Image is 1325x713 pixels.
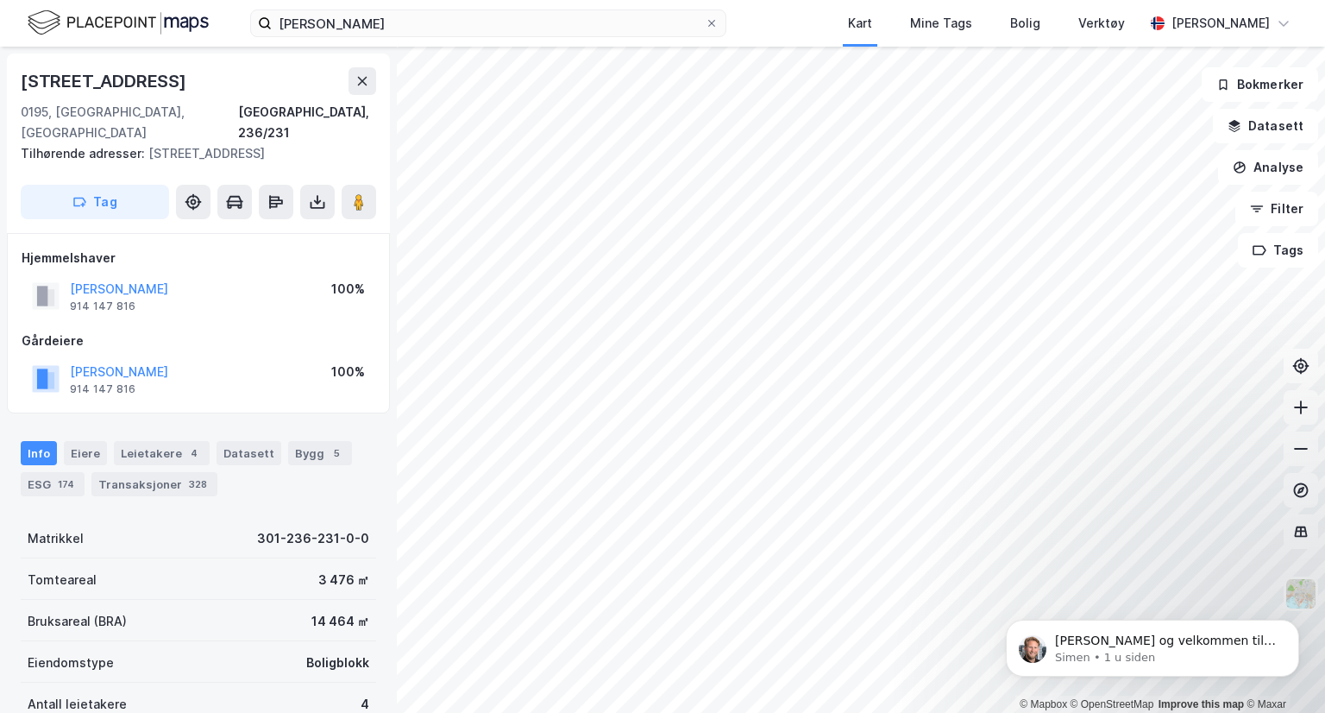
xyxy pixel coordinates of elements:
[70,300,135,313] div: 914 147 816
[1284,577,1317,610] img: Z
[21,67,190,95] div: [STREET_ADDRESS]
[318,570,369,590] div: 3 476 ㎡
[22,248,375,268] div: Hjemmelshaver
[1171,13,1270,34] div: [PERSON_NAME]
[306,653,369,673] div: Boligblokk
[328,445,345,462] div: 5
[28,570,97,590] div: Tomteareal
[311,611,369,632] div: 14 464 ㎡
[1078,13,1125,34] div: Verktøy
[185,476,210,493] div: 328
[91,472,217,496] div: Transaksjoner
[28,611,127,632] div: Bruksareal (BRA)
[980,584,1325,704] iframe: Intercom notifications melding
[272,10,705,36] input: Søk på adresse, matrikkel, gårdeiere, leietakere eller personer
[1218,150,1318,185] button: Analyse
[1235,192,1318,226] button: Filter
[238,102,376,143] div: [GEOGRAPHIC_DATA], 236/231
[1020,698,1067,710] a: Mapbox
[331,362,365,382] div: 100%
[70,382,135,396] div: 914 147 816
[910,13,972,34] div: Mine Tags
[21,472,85,496] div: ESG
[22,331,375,351] div: Gårdeiere
[21,143,362,164] div: [STREET_ADDRESS]
[28,653,114,673] div: Eiendomstype
[848,13,872,34] div: Kart
[1159,698,1244,710] a: Improve this map
[1238,233,1318,268] button: Tags
[1010,13,1040,34] div: Bolig
[1213,109,1318,143] button: Datasett
[54,476,78,493] div: 174
[114,441,210,465] div: Leietakere
[28,528,84,549] div: Matrikkel
[21,185,169,219] button: Tag
[21,441,57,465] div: Info
[28,8,209,38] img: logo.f888ab2527a4732fd821a326f86c7f29.svg
[64,441,107,465] div: Eiere
[21,146,148,161] span: Tilhørende adresser:
[257,528,369,549] div: 301-236-231-0-0
[21,102,238,143] div: 0195, [GEOGRAPHIC_DATA], [GEOGRAPHIC_DATA]
[1071,698,1154,710] a: OpenStreetMap
[217,441,281,465] div: Datasett
[331,279,365,300] div: 100%
[288,441,352,465] div: Bygg
[185,445,203,462] div: 4
[1202,67,1318,102] button: Bokmerker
